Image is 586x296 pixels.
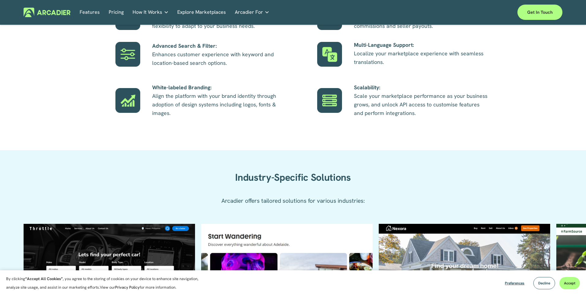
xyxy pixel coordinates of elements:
[109,8,124,17] a: Pricing
[152,84,212,91] strong: White-labeled Branding:
[207,172,379,184] h2: Industry-Specific Solutions
[354,41,489,66] p: Localize your marketplace experience with seamless translations.
[538,281,550,286] span: Decline
[80,8,100,17] a: Features
[500,277,529,289] button: Preferences
[221,197,365,205] span: Arcadier offers tailored solutions for various industries:
[555,267,586,296] iframe: Chat Widget
[24,8,70,17] img: Arcadier
[533,277,555,289] button: Decline
[152,42,287,67] p: Enhances customer experience with keyword and location-based search options.
[354,84,380,91] strong: Scalability:
[235,8,269,17] a: folder dropdown
[115,285,140,290] a: Privacy Policy
[25,276,63,281] strong: “Accept All Cookies”
[177,8,226,17] a: Explore Marketplaces
[152,83,287,117] p: Align the platform with your brand identity through adoption of design systems including logos, f...
[517,5,562,20] a: Get in touch
[152,42,217,49] strong: Advanced Search & Filter:
[133,8,169,17] a: folder dropdown
[354,41,414,48] strong: Multi-Language Support:
[133,8,162,17] span: How It Works
[6,275,205,292] p: By clicking , you agree to the storing of cookies on your device to enhance site navigation, anal...
[505,281,524,286] span: Preferences
[235,8,263,17] span: Arcadier For
[354,83,489,117] p: Scale your marketplace performance as your business grows, and unlock API access to customise fea...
